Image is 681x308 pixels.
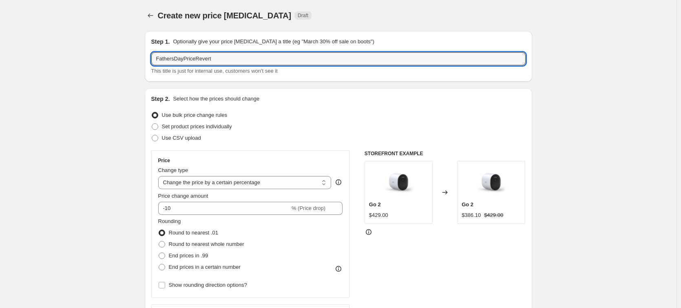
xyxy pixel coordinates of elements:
span: Change type [158,167,188,173]
span: Round to nearest .01 [169,230,218,236]
div: $429.00 [369,211,388,219]
span: End prices in a certain number [169,264,241,270]
span: Create new price [MEDICAL_DATA] [158,11,292,20]
span: Draft [298,12,308,19]
span: Price change amount [158,193,208,199]
h3: Price [158,157,170,164]
span: Rounding [158,218,181,224]
div: $386.10 [462,211,481,219]
span: Use CSV upload [162,135,201,141]
span: Show rounding direction options? [169,282,247,288]
div: help [334,178,343,186]
button: Price change jobs [145,10,156,21]
img: go2-1-cam-w_80x.png [382,165,415,198]
span: End prices in .99 [169,252,208,259]
span: Set product prices individually [162,123,232,129]
h2: Step 1. [151,38,170,46]
span: Round to nearest whole number [169,241,244,247]
span: % (Price drop) [292,205,325,211]
span: Go 2 [369,201,381,208]
p: Optionally give your price [MEDICAL_DATA] a title (eg "March 30% off sale on boots") [173,38,374,46]
p: Select how the prices should change [173,95,259,103]
h2: Step 2. [151,95,170,103]
h6: STOREFRONT EXAMPLE [365,150,526,157]
input: 30% off holiday sale [151,52,526,65]
span: This title is just for internal use, customers won't see it [151,68,278,74]
img: go2-1-cam-w_80x.png [475,165,508,198]
strike: $429.00 [484,211,503,219]
span: Use bulk price change rules [162,112,227,118]
input: -15 [158,202,290,215]
span: Go 2 [462,201,473,208]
